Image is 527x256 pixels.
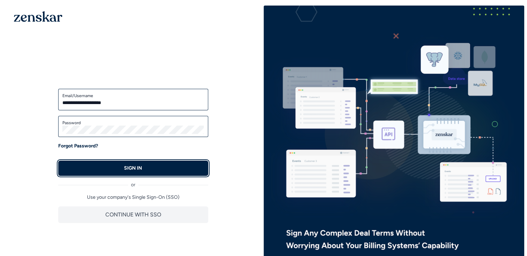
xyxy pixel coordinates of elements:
[14,11,62,22] img: 1OGAJ2xQqyY4LXKgY66KYq0eOWRCkrZdAb3gUhuVAqdWPZE9SRJmCz+oDMSn4zDLXe31Ii730ItAGKgCKgCCgCikA4Av8PJUP...
[62,120,204,126] label: Password
[58,206,208,223] button: CONTINUE WITH SSO
[58,143,98,150] a: Forgot Password?
[58,176,208,188] div: or
[58,194,208,201] p: Use your company's Single Sign-On (SSO)
[62,93,204,99] label: Email/Username
[124,165,142,172] p: SIGN IN
[58,161,208,176] button: SIGN IN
